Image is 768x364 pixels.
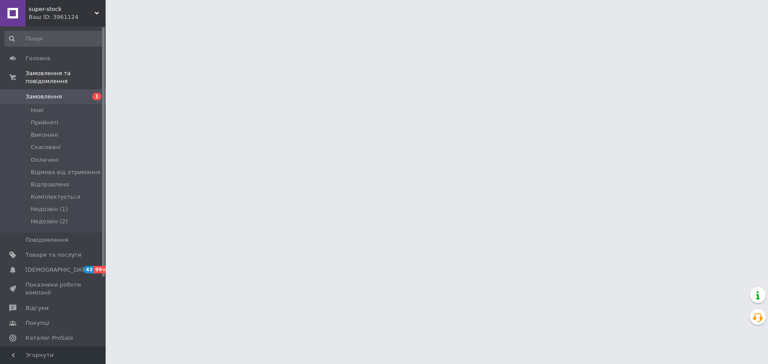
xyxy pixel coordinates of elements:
span: 1 [92,93,101,100]
span: Недозвін (1) [31,205,68,213]
span: Прийняті [31,119,58,127]
span: Виконані [31,131,58,139]
span: Головна [26,55,50,62]
span: Відправлено [31,181,69,189]
span: Показники роботи компанії [26,281,81,297]
span: Нові [31,106,44,114]
span: Недозвін (2) [31,218,68,226]
span: super-stock [29,5,95,13]
span: Відгуки [26,304,48,312]
span: Відмова від отримання [31,168,100,176]
span: Каталог ProSale [26,334,73,342]
span: Покупці [26,319,49,327]
span: Скасовані [31,143,61,151]
span: Товари та послуги [26,251,81,259]
span: Повідомлення [26,236,68,244]
span: Замовлення [26,93,62,101]
span: [DEMOGRAPHIC_DATA] [26,266,91,274]
div: Ваш ID: 3961124 [29,13,106,21]
span: 99+ [94,266,108,273]
span: Замовлення та повідомлення [26,69,106,85]
span: Оплачені [31,156,59,164]
span: 43 [84,266,94,273]
input: Пошук [4,31,103,47]
span: Комплектується [31,193,80,201]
